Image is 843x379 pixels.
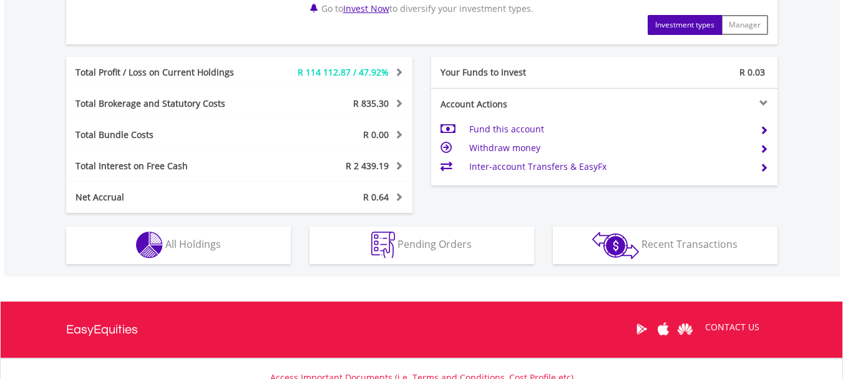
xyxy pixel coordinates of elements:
[66,191,268,204] div: Net Accrual
[66,227,291,264] button: All Holdings
[363,129,389,140] span: R 0.00
[397,237,472,251] span: Pending Orders
[739,66,765,78] span: R 0.03
[431,66,605,79] div: Your Funds to Invest
[469,120,749,139] td: Fund this account
[553,227,777,264] button: Recent Transactions
[66,160,268,172] div: Total Interest on Free Cash
[675,310,696,348] a: Huawei
[469,157,749,176] td: Inter-account Transfers & EasyFx
[696,310,768,345] a: CONTACT US
[641,237,738,251] span: Recent Transactions
[66,129,268,141] div: Total Bundle Costs
[592,232,639,259] img: transactions-zar-wht.png
[653,310,675,348] a: Apple
[648,15,722,35] button: Investment types
[309,227,534,264] button: Pending Orders
[66,302,138,358] a: EasyEquities
[631,310,653,348] a: Google Play
[371,232,395,258] img: pending_instructions-wht.png
[66,66,268,79] div: Total Profit / Loss on Current Holdings
[363,191,389,203] span: R 0.64
[298,66,389,78] span: R 114 112.87 / 47.92%
[431,98,605,111] div: Account Actions
[66,97,268,110] div: Total Brokerage and Statutory Costs
[136,232,163,258] img: holdings-wht.png
[721,15,768,35] button: Manager
[165,237,221,251] span: All Holdings
[469,139,749,157] td: Withdraw money
[346,160,389,172] span: R 2 439.19
[353,97,389,109] span: R 835.30
[343,2,389,14] a: Invest Now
